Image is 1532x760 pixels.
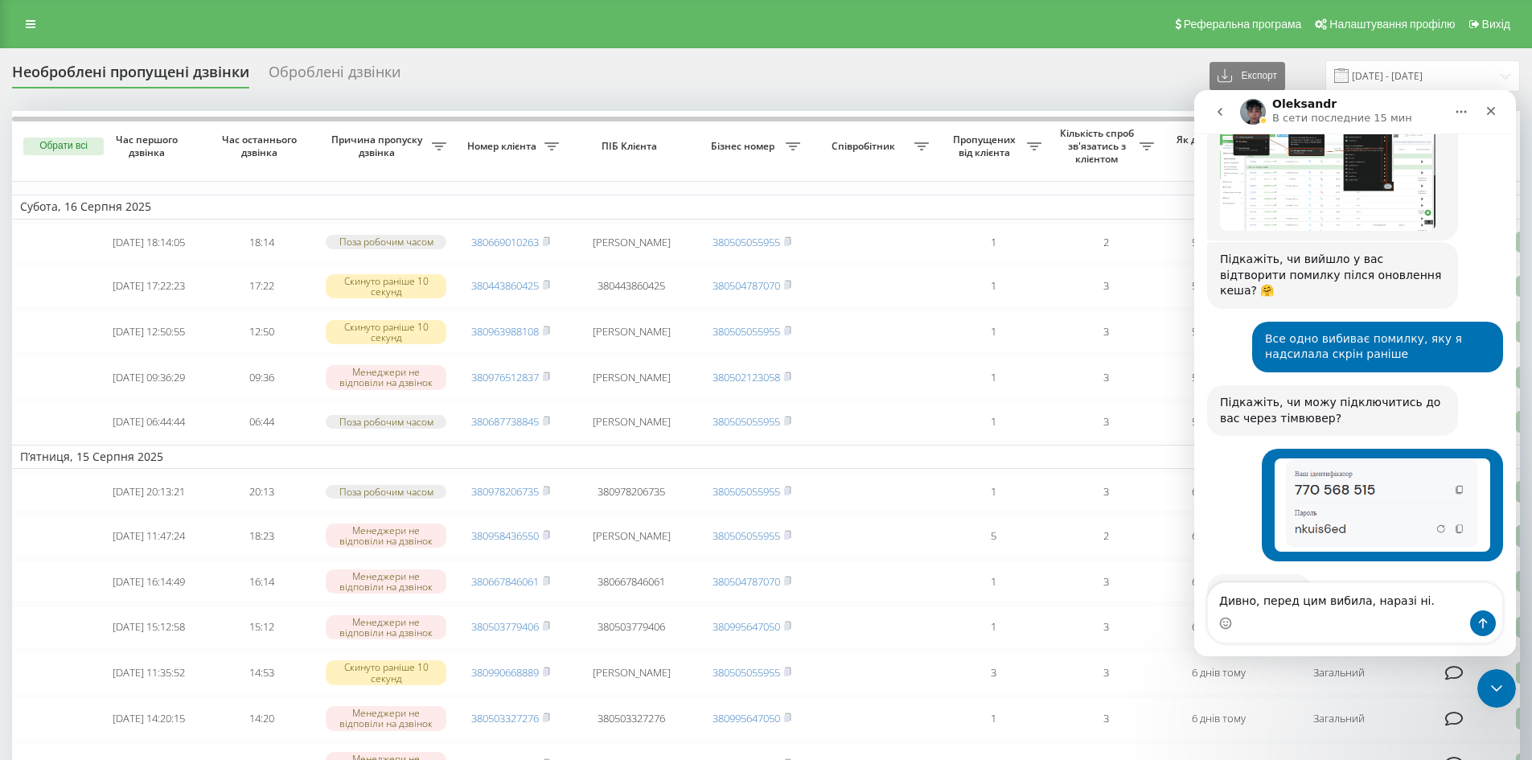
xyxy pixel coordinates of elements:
td: [DATE] 14:20:15 [92,697,205,740]
td: 1 [937,472,1049,511]
td: [DATE] 17:22:23 [92,265,205,308]
a: 380669010263 [471,235,539,249]
td: 6 днів тому [1162,515,1275,557]
span: Налаштування профілю [1329,18,1455,31]
td: 6 днів тому [1162,606,1275,648]
div: Менеджери не відповіли на дзвінок [326,615,446,639]
a: 380505055955 [713,484,780,499]
td: 3 [1049,561,1162,603]
span: ПІБ Клієнта [581,140,682,153]
td: [PERSON_NAME] [567,356,696,399]
td: 12:50 [205,310,318,353]
span: Час першого дзвінка [105,134,192,158]
div: Скинуто раніше 10 секунд [326,274,446,298]
span: Бізнес номер [704,140,786,153]
td: 3 [1049,697,1162,740]
td: [DATE] 12:50:55 [92,310,205,353]
span: Співробітник [816,140,914,153]
div: Поза робочим часом [326,235,446,249]
td: 1 [937,265,1049,308]
td: 3 [1049,472,1162,511]
td: [PERSON_NAME] [567,310,696,353]
div: Скинуто раніше 10 секунд [326,320,446,344]
a: 380990668889 [471,665,539,680]
span: Причина пропуску дзвінка [326,134,432,158]
td: 380667846061 [567,561,696,603]
td: 2 [1049,223,1162,262]
div: Необроблені пропущені дзвінки [12,64,249,88]
td: 1 [937,606,1049,648]
td: 09:36 [205,356,318,399]
div: Скинуто раніше 10 секунд [326,660,446,684]
a: 380963988108 [471,324,539,339]
td: 17:22 [205,265,318,308]
td: 3 [1049,402,1162,442]
a: 380503779406 [471,619,539,634]
td: [DATE] 18:14:05 [92,223,205,262]
td: 6 днів тому [1162,651,1275,694]
td: 18:14 [205,223,318,262]
span: Час останнього дзвінка [218,134,305,158]
div: Поза робочим часом [326,415,446,429]
td: 1 [937,356,1049,399]
a: 380505055955 [713,414,780,429]
td: 14:20 [205,697,318,740]
td: 5 днів тому [1162,310,1275,353]
td: [DATE] 09:36:29 [92,356,205,399]
a: 380976512837 [471,370,539,384]
span: Номер клієнта [462,140,544,153]
iframe: Intercom live chat [1477,669,1516,708]
td: 3 [1049,606,1162,648]
a: 380503327276 [471,711,539,725]
td: [PERSON_NAME] [567,651,696,694]
td: [DATE] 16:14:49 [92,561,205,603]
div: Менеджери не відповіли на дзвінок [326,365,446,389]
a: 380443860425 [471,278,539,293]
a: 380504787070 [713,278,780,293]
td: 380503779406 [567,606,696,648]
div: Оброблені дзвінки [269,64,400,88]
td: 5 днів тому [1162,356,1275,399]
span: Як довго дзвінок втрачено [1175,134,1262,158]
div: Поза робочим часом [326,485,446,499]
td: 20:13 [205,472,318,511]
td: [PERSON_NAME] [567,223,696,262]
td: 1 [937,310,1049,353]
td: 3 [1049,310,1162,353]
td: 380503327276 [567,697,696,740]
td: 3 [937,651,1049,694]
a: 380505055955 [713,235,780,249]
td: 5 днів тому [1162,265,1275,308]
td: 3 [1049,265,1162,308]
td: 15:12 [205,606,318,648]
td: [DATE] 15:12:58 [92,606,205,648]
td: 3 [1049,651,1162,694]
span: Реферальна програма [1184,18,1302,31]
td: [DATE] 11:35:52 [92,651,205,694]
td: Загальний [1275,697,1403,740]
td: 1 [937,402,1049,442]
td: 1 [937,697,1049,740]
a: 380505055955 [713,528,780,543]
td: Загальний [1275,651,1403,694]
td: 16:14 [205,561,318,603]
button: Обрати всі [23,138,104,155]
span: Кількість спроб зв'язатись з клієнтом [1058,127,1140,165]
a: 380687738845 [471,414,539,429]
td: 14:53 [205,651,318,694]
td: 6 днів тому [1162,472,1275,511]
span: Вихід [1482,18,1510,31]
td: 5 днів тому [1162,402,1275,442]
